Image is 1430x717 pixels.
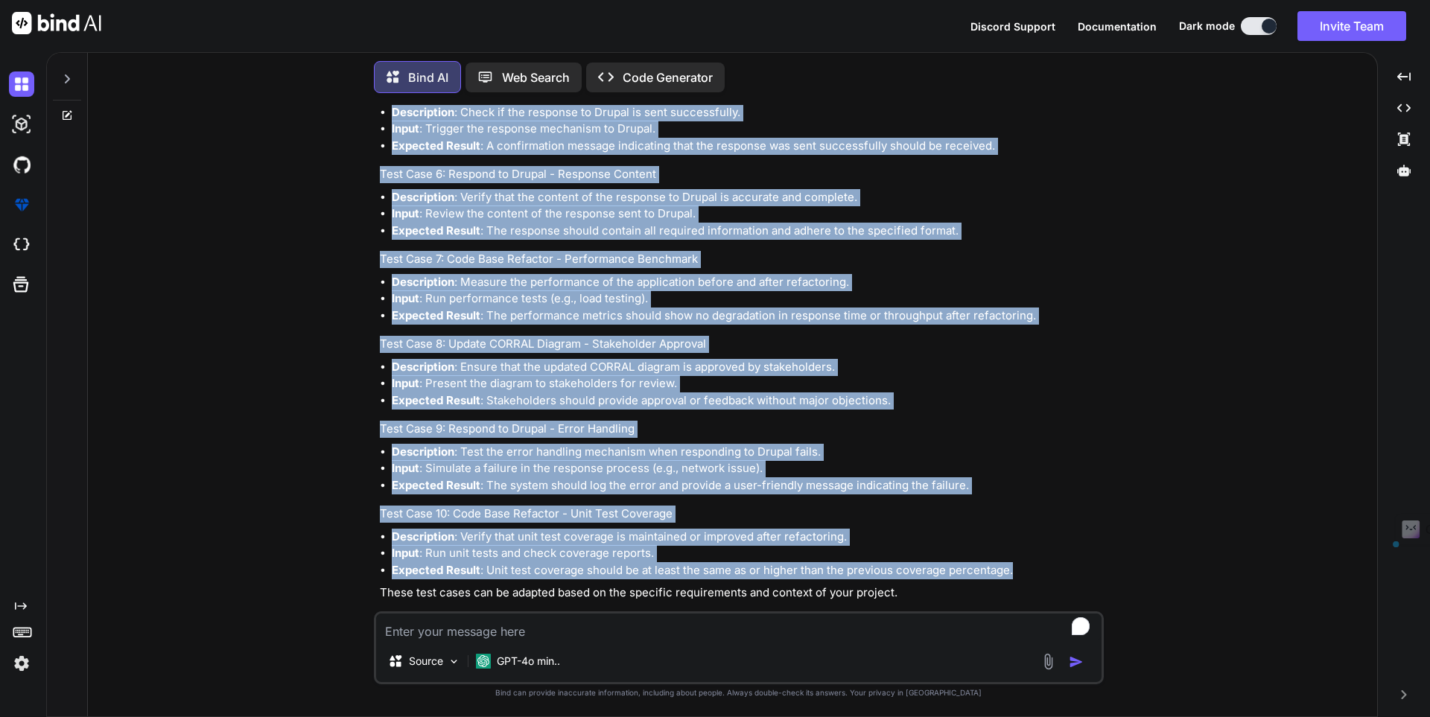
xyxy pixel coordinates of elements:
strong: Description [392,275,454,289]
p: Bind can provide inaccurate information, including about people. Always double-check its answers.... [374,687,1104,698]
li: : Check if the response to Drupal is sent successfully. [392,104,1101,121]
p: Web Search [502,68,570,86]
p: Source [409,654,443,669]
li: : Measure the performance of the application before and after refactoring. [392,274,1101,291]
strong: Expected Result [392,563,480,577]
li: : Unit test coverage should be at least the same as or higher than the previous coverage percentage. [392,562,1101,579]
h4: Test Case 6: Respond to Drupal - Response Content [380,166,1101,183]
img: attachment [1040,653,1057,670]
strong: Description [392,444,454,459]
strong: Expected Result [392,308,480,322]
strong: Input [392,121,419,136]
p: These test cases can be adapted based on the specific requirements and context of your project. [380,584,1101,602]
button: Discord Support [970,19,1055,34]
strong: Input [392,546,419,560]
button: Documentation [1078,19,1157,34]
li: : Run unit tests and check coverage reports. [392,545,1101,562]
li: : The performance metrics should show no degradation in response time or throughput after refacto... [392,307,1101,325]
strong: Input [392,461,419,475]
h4: Test Case 7: Code Base Refactor - Performance Benchmark [380,251,1101,268]
img: githubDark [9,152,34,177]
li: : Verify that the content of the response to Drupal is accurate and complete. [392,189,1101,206]
li: : Run performance tests (e.g., load testing). [392,290,1101,307]
h4: Test Case 10: Code Base Refactor - Unit Test Coverage [380,506,1101,523]
li: : Trigger the response mechanism to Drupal. [392,121,1101,138]
img: GPT-4o mini [476,654,491,669]
li: : Simulate a failure in the response process (e.g., network issue). [392,460,1101,477]
li: : A confirmation message indicating that the response was sent successfully should be received. [392,138,1101,155]
li: : Present the diagram to stakeholders for review. [392,375,1101,392]
span: Documentation [1078,20,1157,33]
img: Bind AI [12,12,101,34]
img: premium [9,192,34,217]
strong: Description [392,190,454,204]
li: : Verify that unit test coverage is maintained or improved after refactoring. [392,529,1101,546]
strong: Expected Result [392,478,480,492]
h4: Test Case 8: Update CORRAL Diagram - Stakeholder Approval [380,336,1101,353]
h4: Test Case 9: Respond to Drupal - Error Handling [380,421,1101,438]
li: : Ensure that the updated CORRAL diagram is approved by stakeholders. [392,359,1101,376]
strong: Expected Result [392,223,480,238]
li: : Stakeholders should provide approval or feedback without major objections. [392,392,1101,410]
strong: Description [392,529,454,544]
li: : The response should contain all required information and adhere to the specified format. [392,223,1101,240]
img: Pick Models [448,655,460,668]
img: icon [1069,654,1084,669]
p: Bind AI [408,68,448,86]
strong: Input [392,206,419,220]
li: : Review the content of the response sent to Drupal. [392,205,1101,223]
span: Discord Support [970,20,1055,33]
img: darkChat [9,71,34,97]
strong: Expected Result [392,393,480,407]
li: : The system should log the error and provide a user-friendly message indicating the failure. [392,477,1101,494]
strong: Input [392,291,419,305]
img: darkAi-studio [9,112,34,137]
button: Invite Team [1297,11,1406,41]
li: : Test the error handling mechanism when responding to Drupal fails. [392,444,1101,461]
strong: Expected Result [392,138,480,153]
img: settings [9,651,34,676]
p: Code Generator [623,68,713,86]
textarea: To enrich screen reader interactions, please activate Accessibility in Grammarly extension settings [376,614,1102,640]
img: cloudideIcon [9,232,34,258]
p: GPT-4o min.. [497,654,560,669]
span: Dark mode [1179,19,1235,34]
strong: Input [392,376,419,390]
strong: Description [392,360,454,374]
strong: Description [392,105,454,119]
